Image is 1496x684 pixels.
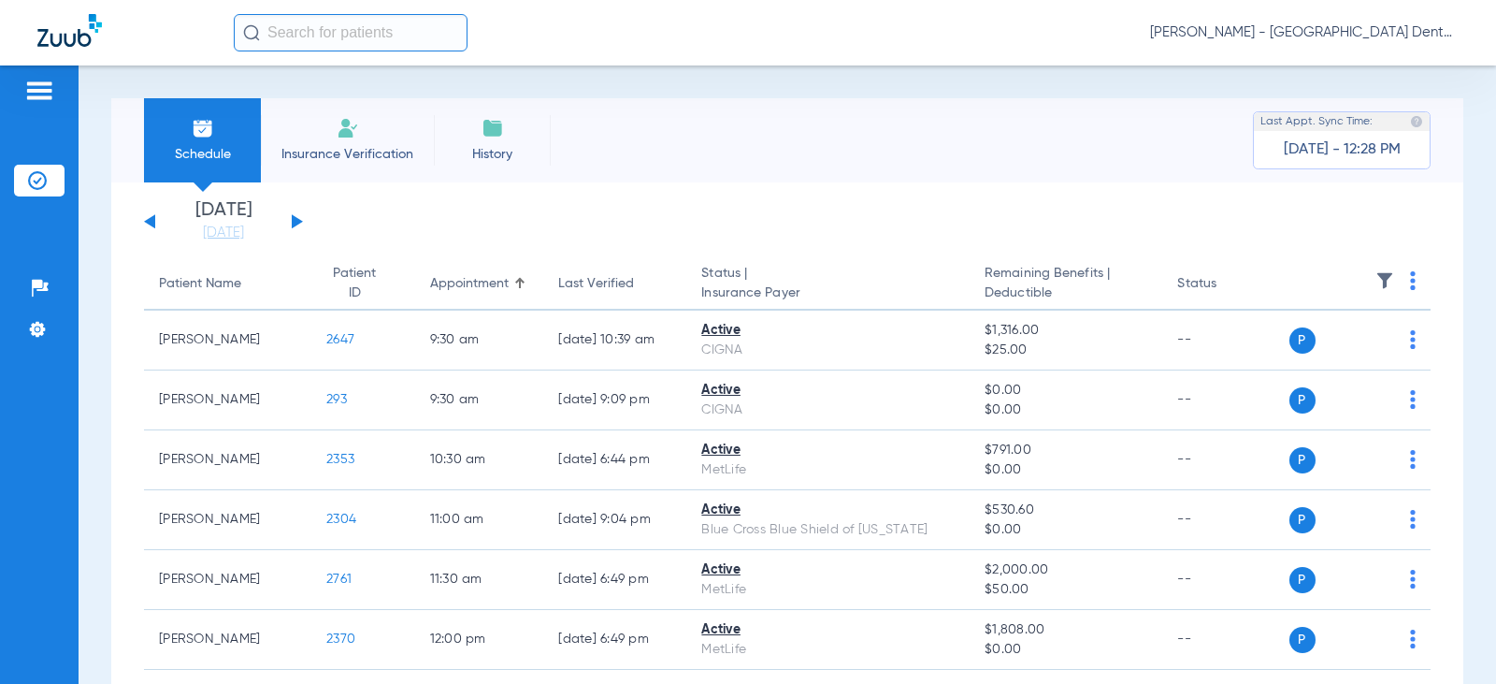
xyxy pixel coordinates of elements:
td: 9:30 AM [415,311,544,371]
span: 2304 [326,513,356,526]
td: [DATE] 9:09 PM [543,371,686,430]
img: Schedule [192,117,214,139]
span: 2370 [326,633,355,646]
div: MetLife [701,460,955,480]
img: Search Icon [243,24,260,41]
div: Patient ID [326,264,383,303]
div: Last Verified [558,274,634,294]
td: [PERSON_NAME] [144,371,311,430]
div: CIGNA [701,341,955,360]
td: 11:00 AM [415,490,544,550]
span: $0.00 [985,640,1147,660]
div: Active [701,560,955,580]
a: [DATE] [167,224,280,242]
th: Status [1162,258,1288,311]
li: [DATE] [167,201,280,242]
td: [DATE] 6:49 PM [543,610,686,670]
div: Last Verified [558,274,671,294]
span: $0.00 [985,400,1147,420]
td: -- [1162,490,1288,550]
span: Schedule [158,145,247,164]
span: [PERSON_NAME] - [GEOGRAPHIC_DATA] Dental Care [1150,23,1459,42]
th: Status | [686,258,970,311]
td: [PERSON_NAME] [144,610,311,670]
span: Deductible [985,284,1147,303]
td: [PERSON_NAME] [144,430,311,490]
td: [DATE] 6:44 PM [543,430,686,490]
span: P [1289,567,1316,593]
div: Blue Cross Blue Shield of [US_STATE] [701,520,955,540]
td: -- [1162,610,1288,670]
td: 10:30 AM [415,430,544,490]
img: group-dot-blue.svg [1410,330,1416,349]
td: [PERSON_NAME] [144,311,311,371]
span: $0.00 [985,460,1147,480]
div: Active [701,441,955,460]
td: -- [1162,430,1288,490]
td: -- [1162,371,1288,430]
img: group-dot-blue.svg [1410,630,1416,648]
span: P [1289,507,1316,533]
span: 2647 [326,333,354,346]
span: $0.00 [985,381,1147,400]
th: Remaining Benefits | [970,258,1162,311]
td: [PERSON_NAME] [144,490,311,550]
span: 2353 [326,453,354,466]
span: 293 [326,393,347,406]
img: filter.svg [1375,271,1394,290]
td: [DATE] 9:04 PM [543,490,686,550]
span: P [1289,447,1316,473]
img: last sync help info [1410,115,1423,128]
div: CIGNA [701,400,955,420]
img: group-dot-blue.svg [1410,510,1416,529]
span: $1,316.00 [985,321,1147,341]
input: Search for patients [234,14,467,51]
span: History [448,145,537,164]
div: Active [701,620,955,640]
img: group-dot-blue.svg [1410,570,1416,589]
img: group-dot-blue.svg [1410,271,1416,290]
span: Insurance Verification [275,145,420,164]
span: $530.60 [985,501,1147,520]
td: [PERSON_NAME] [144,550,311,610]
span: P [1289,327,1316,354]
div: MetLife [701,640,955,660]
td: -- [1162,311,1288,371]
span: Last Appt. Sync Time: [1260,112,1373,131]
td: [DATE] 6:49 PM [543,550,686,610]
div: Active [701,501,955,520]
span: $2,000.00 [985,560,1147,580]
div: MetLife [701,580,955,600]
span: Insurance Payer [701,284,955,303]
td: 9:30 AM [415,371,544,430]
td: 11:30 AM [415,550,544,610]
span: [DATE] - 12:28 PM [1284,140,1401,159]
img: Zuub Logo [37,14,102,47]
td: -- [1162,550,1288,610]
span: 2761 [326,573,352,586]
div: Patient Name [159,274,241,294]
div: Active [701,381,955,400]
span: P [1289,387,1316,414]
div: Active [701,321,955,341]
td: 12:00 PM [415,610,544,670]
div: Appointment [430,274,529,294]
span: P [1289,627,1316,653]
td: [DATE] 10:39 AM [543,311,686,371]
div: Appointment [430,274,509,294]
img: group-dot-blue.svg [1410,390,1416,409]
img: History [482,117,504,139]
span: $791.00 [985,441,1147,460]
span: $0.00 [985,520,1147,540]
span: $25.00 [985,341,1147,360]
img: Manual Insurance Verification [337,117,359,139]
span: $1,808.00 [985,620,1147,640]
img: hamburger-icon [24,80,54,102]
img: group-dot-blue.svg [1410,450,1416,469]
span: $50.00 [985,580,1147,600]
div: Patient Name [159,274,296,294]
div: Patient ID [326,264,400,303]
